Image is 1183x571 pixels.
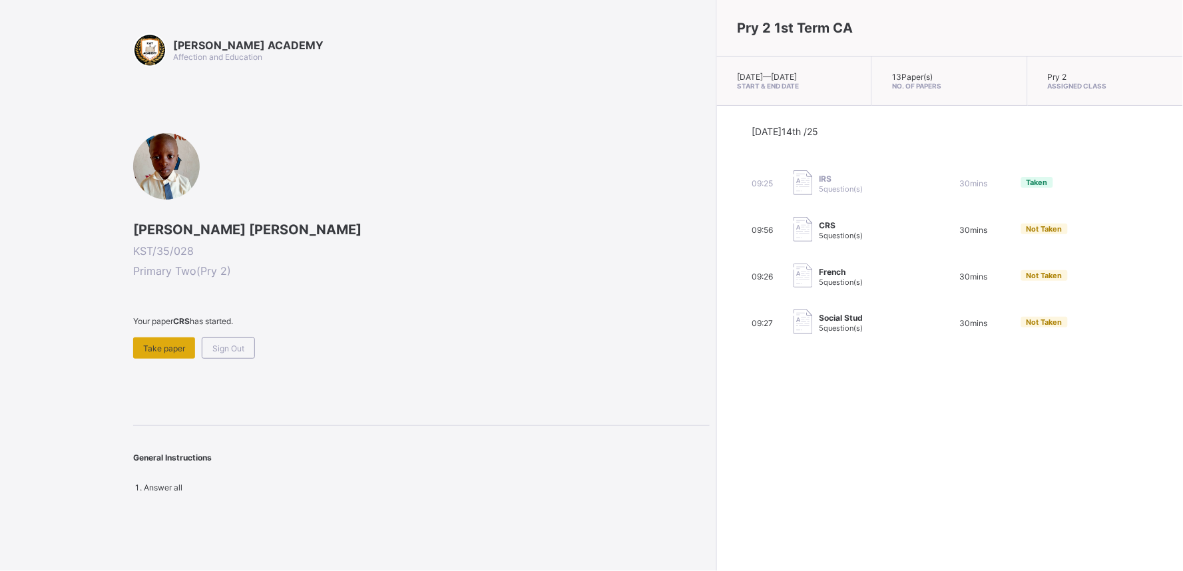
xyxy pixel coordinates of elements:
span: Answer all [144,482,182,492]
span: 30 mins [960,178,988,188]
span: 13 Paper(s) [892,72,933,82]
span: Not Taken [1027,317,1063,327]
span: General Instructions [133,453,212,463]
span: Assigned Class [1048,82,1163,90]
span: 5 question(s) [820,323,863,333]
span: Sign Out [212,343,244,353]
span: Not Taken [1027,271,1063,280]
img: take_paper.cd97e1aca70de81545fe8e300f84619e.svg [794,217,813,242]
span: [PERSON_NAME] ACADEMY [173,39,324,52]
span: Primary Two ( Pry 2 ) [133,264,710,278]
span: No. of Papers [892,82,1007,90]
span: Your paper has started. [133,316,710,326]
span: 30 mins [960,225,988,235]
span: Pry 2 [1048,72,1067,82]
span: Social Stud [820,313,863,323]
span: 30 mins [960,318,988,328]
span: 5 question(s) [820,278,863,287]
span: Take paper [143,343,185,353]
span: [DATE] — [DATE] [737,72,797,82]
span: Pry 2 1st Term CA [737,20,853,36]
span: 30 mins [960,272,988,282]
span: Taken [1027,178,1048,187]
span: Not Taken [1027,224,1063,234]
span: Affection and Education [173,52,262,62]
span: IRS [820,174,863,184]
span: French [820,267,863,277]
span: 09:27 [752,318,774,328]
span: 5 question(s) [820,231,863,240]
span: [DATE] 14th /25 [752,126,819,137]
span: Start & End Date [737,82,851,90]
span: 09:25 [752,178,774,188]
span: 09:56 [752,225,774,235]
span: 09:26 [752,272,774,282]
img: take_paper.cd97e1aca70de81545fe8e300f84619e.svg [794,309,813,334]
img: take_paper.cd97e1aca70de81545fe8e300f84619e.svg [794,170,813,195]
b: CRS [173,316,190,326]
span: 5 question(s) [820,184,863,194]
img: take_paper.cd97e1aca70de81545fe8e300f84619e.svg [794,264,813,288]
span: [PERSON_NAME] [PERSON_NAME] [133,222,710,238]
span: KST/35/028 [133,244,710,258]
span: CRS [820,220,863,230]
